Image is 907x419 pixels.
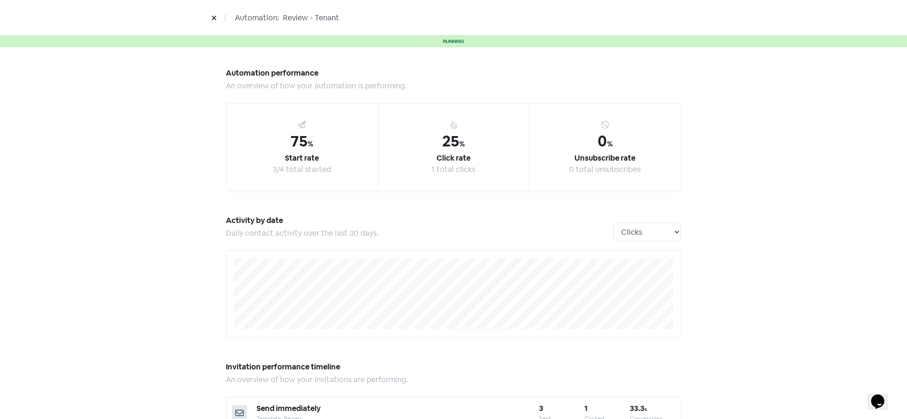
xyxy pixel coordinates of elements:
h5: Invitation performance timeline [226,360,681,374]
div: 25 [442,130,465,153]
span: Send immediately [257,403,321,413]
div: An overview of how your automation is performing. [226,80,681,92]
span: Automation: [235,12,279,24]
div: An overview of how your invitations are performing. [226,374,681,385]
h5: Automation performance [226,66,681,80]
div: 75 [291,130,313,153]
div: Start rate [285,153,319,164]
div: 0 total unsubscribes [569,164,641,175]
span: % [459,139,465,149]
span: % [644,407,647,412]
div: 0 [598,130,613,153]
div: Click rate [436,153,471,164]
b: 3 [539,403,543,413]
iframe: chat widget [867,381,898,410]
div: Daily contact activity over the last 30 days. [226,228,613,239]
b: 1 [584,403,588,413]
h5: Activity by date [226,214,613,228]
span: % [308,139,313,149]
span: % [607,139,613,149]
div: Unsubscribe rate [574,153,635,164]
div: 1 total clicks [431,164,475,175]
div: 3/4 total started [273,164,331,175]
b: 33.3 [630,403,647,413]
